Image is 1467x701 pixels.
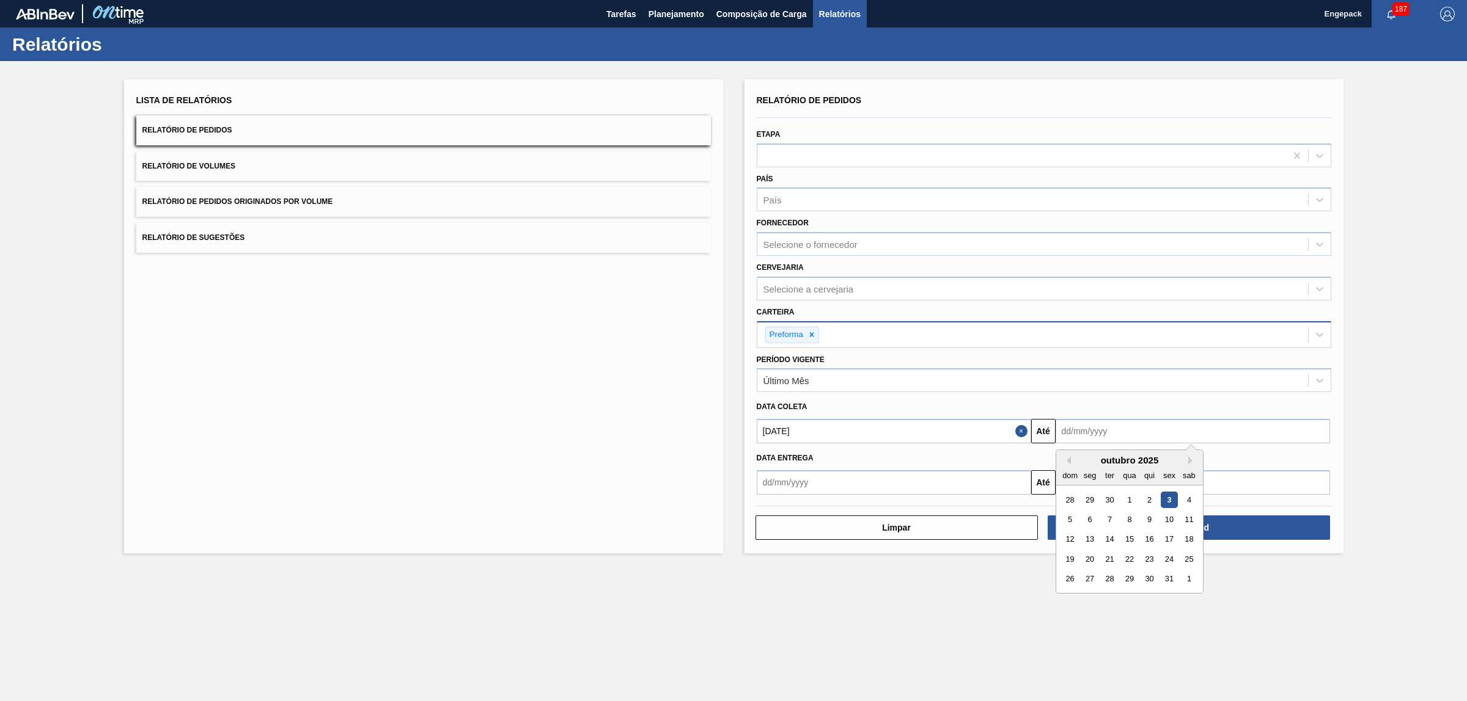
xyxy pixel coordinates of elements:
[1101,467,1117,484] div: ter
[606,7,636,21] span: Tarefas
[1161,511,1177,528] div: Choose sexta-feira, 10 de outubro de 2025
[1081,511,1098,528] div: Choose segunda-feira, 6 de outubro de 2025
[1081,571,1098,587] div: Choose segunda-feira, 27 de outubro de 2025
[1180,571,1197,587] div: Choose sábado, 1 de novembro de 2025
[1141,531,1157,548] div: Choose quinta-feira, 16 de outubro de 2025
[142,197,333,206] span: Relatório de Pedidos Originados por Volume
[1081,467,1098,484] div: seg
[756,515,1038,540] button: Limpar
[1062,492,1078,508] div: Choose domingo, 28 de setembro de 2025
[1062,551,1078,567] div: Choose domingo, 19 de outubro de 2025
[763,195,782,205] div: País
[1440,7,1455,21] img: Logout
[1141,467,1157,484] div: qui
[1121,492,1138,508] div: Choose quarta-feira, 1 de outubro de 2025
[1031,419,1056,443] button: Até
[1121,551,1138,567] div: Choose quarta-feira, 22 de outubro de 2025
[757,263,804,272] label: Cervejaria
[1141,511,1157,528] div: Choose quinta-feira, 9 de outubro de 2025
[1062,511,1078,528] div: Choose domingo, 5 de outubro de 2025
[1101,492,1117,508] div: Choose terça-feira, 30 de setembro de 2025
[1161,551,1177,567] div: Choose sexta-feira, 24 de outubro de 2025
[757,95,862,105] span: Relatório de Pedidos
[757,130,781,139] label: Etapa
[1180,467,1197,484] div: sab
[1062,467,1078,484] div: dom
[757,454,814,462] span: Data Entrega
[1180,511,1197,528] div: Choose sábado, 11 de outubro de 2025
[1101,551,1117,567] div: Choose terça-feira, 21 de outubro de 2025
[757,175,773,183] label: País
[757,308,795,316] label: Carteira
[1031,470,1056,495] button: Até
[142,233,245,242] span: Relatório de Sugestões
[136,115,711,145] button: Relatório de Pedidos
[763,283,854,294] div: Selecione a cervejaria
[142,162,235,170] span: Relatório de Volumes
[1101,571,1117,587] div: Choose terça-feira, 28 de outubro de 2025
[757,219,809,227] label: Fornecedor
[1180,492,1197,508] div: Choose sábado, 4 de outubro de 2025
[1121,511,1138,528] div: Choose quarta-feira, 8 de outubro de 2025
[12,37,229,51] h1: Relatórios
[136,187,711,217] button: Relatório de Pedidos Originados por Volume
[1081,492,1098,508] div: Choose segunda-feira, 29 de setembro de 2025
[757,402,807,411] span: Data coleta
[763,376,809,386] div: Último Mês
[1060,490,1199,589] div: month 2025-10
[1101,531,1117,548] div: Choose terça-feira, 14 de outubro de 2025
[136,151,711,181] button: Relatório de Volumes
[1121,571,1138,587] div: Choose quarta-feira, 29 de outubro de 2025
[1056,455,1203,465] div: outubro 2025
[1161,531,1177,548] div: Choose sexta-feira, 17 de outubro de 2025
[1161,467,1177,484] div: sex
[1180,551,1197,567] div: Choose sábado, 25 de outubro de 2025
[136,223,711,253] button: Relatório de Sugestões
[1141,571,1157,587] div: Choose quinta-feira, 30 de outubro de 2025
[1121,531,1138,548] div: Choose quarta-feira, 15 de outubro de 2025
[757,355,825,364] label: Período Vigente
[1062,456,1071,465] button: Previous Month
[1056,419,1330,443] input: dd/mm/yyyy
[763,239,858,250] div: Selecione o fornecedor
[1180,531,1197,548] div: Choose sábado, 18 de outubro de 2025
[819,7,861,21] span: Relatórios
[1081,551,1098,567] div: Choose segunda-feira, 20 de outubro de 2025
[1161,571,1177,587] div: Choose sexta-feira, 31 de outubro de 2025
[1062,531,1078,548] div: Choose domingo, 12 de outubro de 2025
[1081,531,1098,548] div: Choose segunda-feira, 13 de outubro de 2025
[16,9,75,20] img: TNhmsLtSVTkK8tSr43FrP2fwEKptu5GPRR3wAAAABJRU5ErkJggg==
[1048,515,1330,540] button: Download
[1161,492,1177,508] div: Choose sexta-feira, 3 de outubro de 2025
[757,470,1031,495] input: dd/mm/yyyy
[1141,551,1157,567] div: Choose quinta-feira, 23 de outubro de 2025
[649,7,704,21] span: Planejamento
[1392,2,1410,16] span: 187
[142,126,232,134] span: Relatório de Pedidos
[757,419,1031,443] input: dd/mm/yyyy
[1121,467,1138,484] div: qua
[766,327,806,343] div: Preforma
[136,95,232,105] span: Lista de Relatórios
[1101,511,1117,528] div: Choose terça-feira, 7 de outubro de 2025
[1062,571,1078,587] div: Choose domingo, 26 de outubro de 2025
[1141,492,1157,508] div: Choose quinta-feira, 2 de outubro de 2025
[1372,5,1411,23] button: Notificações
[716,7,807,21] span: Composição de Carga
[1015,419,1031,443] button: Close
[1188,456,1197,465] button: Next Month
